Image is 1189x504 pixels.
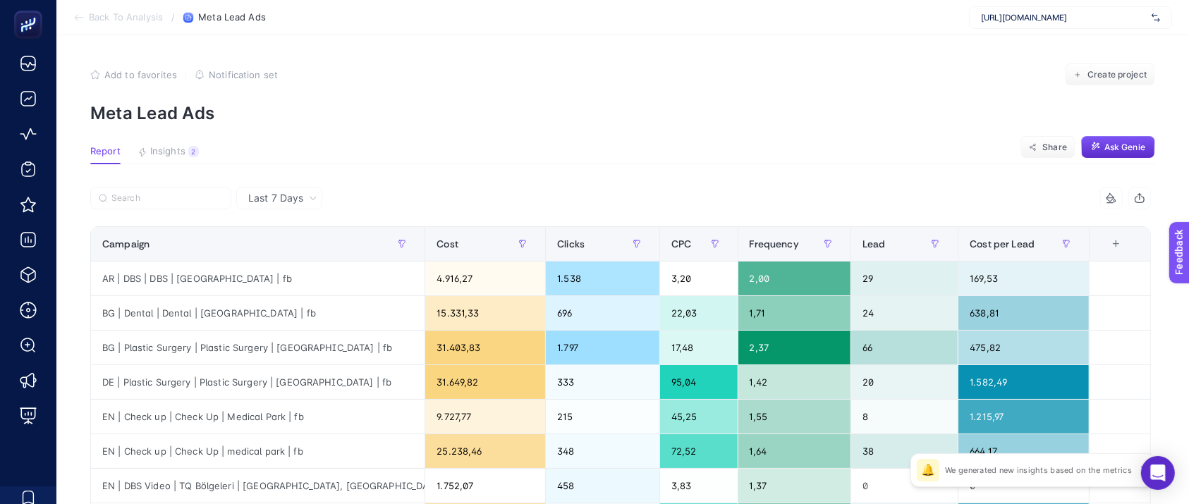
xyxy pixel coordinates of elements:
[102,238,150,250] span: Campaign
[91,262,425,295] div: AR | DBS | DBS | [GEOGRAPHIC_DATA] | fb
[958,400,1089,434] div: 1.215,97
[546,434,659,468] div: 348
[851,262,958,295] div: 29
[8,4,54,16] span: Feedback
[851,296,958,330] div: 24
[425,296,545,330] div: 15.331,33
[851,434,958,468] div: 38
[91,434,425,468] div: EN | Check up | Check Up | medical park | fb
[91,400,425,434] div: EN | Check up | Check Up | Medical Park | fb
[91,331,425,364] div: BG | Plastic Surgery | Plastic Surgery | [GEOGRAPHIC_DATA] | fb
[150,146,185,157] span: Insights
[738,400,850,434] div: 1,55
[660,434,738,468] div: 72,52
[198,12,266,23] span: Meta Lead Ads
[851,331,958,364] div: 66
[104,69,177,80] span: Add to favorites
[738,296,850,330] div: 1,71
[970,238,1035,250] span: Cost per Lead
[90,69,177,80] button: Add to favorites
[851,469,958,503] div: 0
[188,146,199,157] div: 2
[660,331,738,364] div: 17,48
[425,469,545,503] div: 1.752,07
[1103,238,1130,250] div: +
[1020,136,1075,159] button: Share
[89,12,163,23] span: Back To Analysis
[958,262,1089,295] div: 169,53
[738,434,850,468] div: 1,64
[425,434,545,468] div: 25.238,46
[248,191,303,205] span: Last 7 Days
[738,262,850,295] div: 2,00
[425,331,545,364] div: 31.403,83
[546,331,659,364] div: 1.797
[557,238,585,250] span: Clicks
[660,296,738,330] div: 22,03
[738,365,850,399] div: 1,42
[958,331,1089,364] div: 475,82
[738,331,850,364] div: 2,37
[660,262,738,295] div: 3,20
[1152,11,1160,25] img: svg%3e
[750,238,799,250] span: Frequency
[91,365,425,399] div: DE | Plastic Surgery | Plastic Surgery | [GEOGRAPHIC_DATA] | fb
[209,69,278,80] span: Notification set
[425,262,545,295] div: 4.916,27
[1042,142,1067,153] span: Share
[660,400,738,434] div: 45,25
[90,146,121,157] span: Report
[671,238,691,250] span: CPC
[546,400,659,434] div: 215
[851,365,958,399] div: 20
[958,365,1089,399] div: 1.582,49
[851,400,958,434] div: 8
[425,365,545,399] div: 31.649,82
[1065,63,1155,86] button: Create project
[546,469,659,503] div: 458
[91,469,425,503] div: EN | DBS Video | TQ Bölgeleri | [GEOGRAPHIC_DATA], [GEOGRAPHIC_DATA], [GEOGRAPHIC_DATA] | Gönderi...
[738,469,850,503] div: 1,37
[1104,142,1145,153] span: Ask Genie
[171,11,175,23] span: /
[1087,69,1147,80] span: Create project
[1141,456,1175,490] div: Open Intercom Messenger
[862,238,886,250] span: Lead
[91,296,425,330] div: BG | Dental | Dental | [GEOGRAPHIC_DATA] | fb
[958,434,1089,468] div: 664,17
[958,296,1089,330] div: 638,81
[917,459,939,481] div: 🔔
[945,465,1132,476] p: We generated new insights based on the metrics
[660,469,738,503] div: 3,83
[546,365,659,399] div: 333
[195,69,278,80] button: Notification set
[1081,136,1155,159] button: Ask Genie
[437,238,458,250] span: Cost
[660,365,738,399] div: 95,04
[546,296,659,330] div: 696
[981,12,1146,23] span: [URL][DOMAIN_NAME]
[111,193,223,204] input: Search
[90,103,1155,123] p: Meta Lead Ads
[546,262,659,295] div: 1.538
[1101,238,1112,269] div: 7 items selected
[425,400,545,434] div: 9.727,77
